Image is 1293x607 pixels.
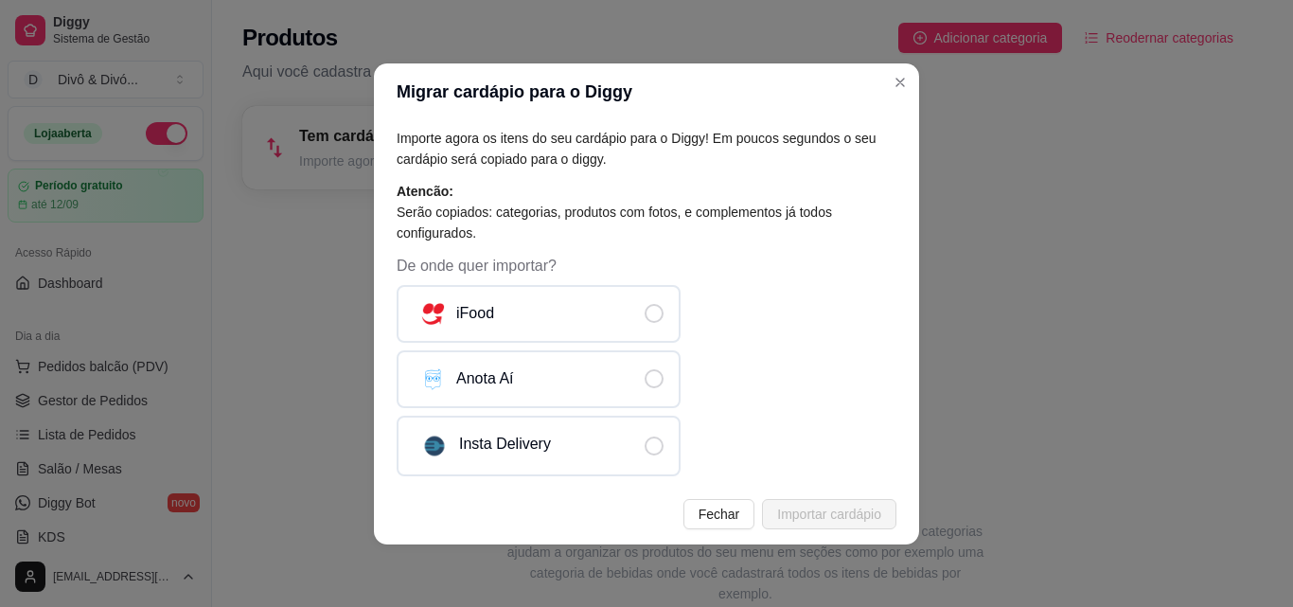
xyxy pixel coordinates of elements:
div: De onde quer importar? [397,255,896,476]
img: ifood_logo [421,302,445,326]
span: Atencão: [397,184,453,199]
button: Importar cardápio [762,499,896,529]
article: Importe agora os itens do seu cardápio para o Diggy! Em poucos segundos o seu cardápio será copia... [397,128,896,170]
article: Serão copiados: categorias, produtos com fotos, e complementos já todos configurados. [397,181,896,243]
div: Anota Aí [421,367,514,391]
span: De onde quer importar? [397,255,896,277]
img: anota_ai_logo [421,367,445,391]
header: Migrar cardápio para o Diggy [374,63,919,120]
div: iFood [421,302,494,326]
button: Close [885,67,915,98]
img: insta_delivery_logo [421,433,448,459]
div: Insta Delivery [421,433,551,459]
button: Fechar [683,499,755,529]
span: Fechar [699,504,740,525]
